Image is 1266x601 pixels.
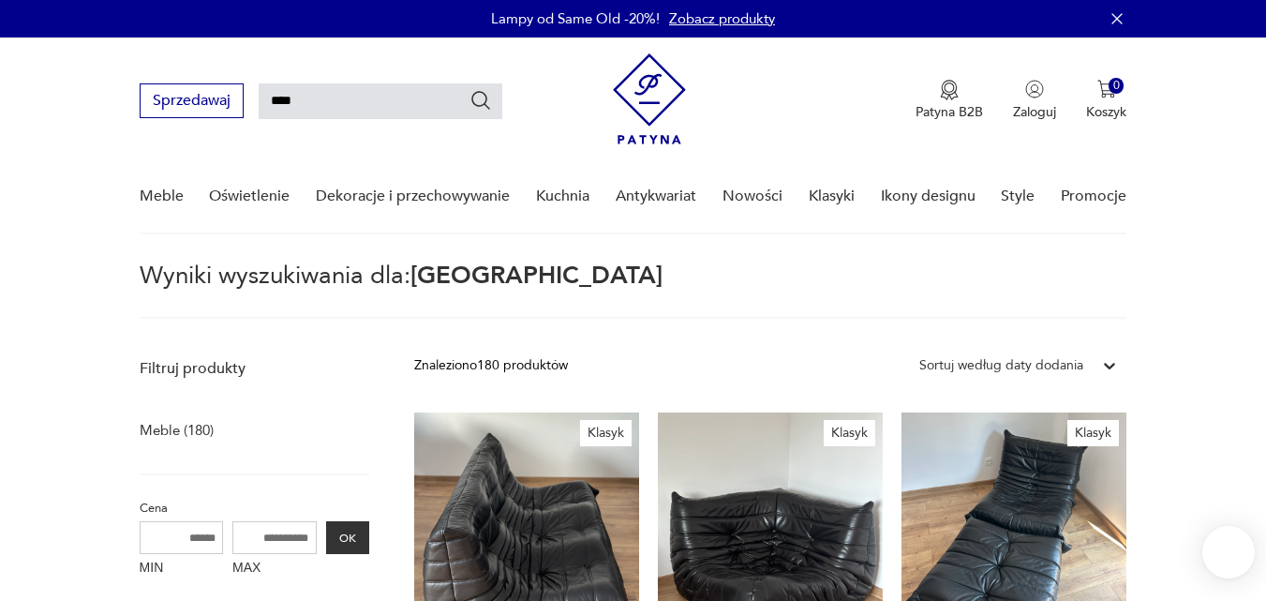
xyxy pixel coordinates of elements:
button: Sprzedawaj [140,83,244,118]
a: Dekoracje i przechowywanie [316,160,510,233]
a: Ikony designu [881,160,976,233]
iframe: Smartsupp widget button [1202,526,1255,578]
a: Kuchnia [536,160,589,233]
p: Lampy od Same Old -20%! [491,9,660,28]
a: Meble (180) [140,417,214,443]
label: MIN [140,554,224,584]
a: Style [1001,160,1035,233]
p: Wyniki wyszukiwania dla: [140,264,1127,319]
a: Nowości [722,160,782,233]
a: Zobacz produkty [669,9,775,28]
a: Oświetlenie [209,160,290,233]
img: Ikonka użytkownika [1025,80,1044,98]
div: Sortuj według daty dodania [919,355,1083,376]
p: Filtruj produkty [140,358,369,379]
img: Ikona medalu [940,80,959,100]
button: 0Koszyk [1086,80,1126,121]
button: OK [326,521,369,554]
a: Promocje [1061,160,1126,233]
a: Sprzedawaj [140,96,244,109]
a: Klasyki [809,160,855,233]
label: MAX [232,554,317,584]
img: Patyna - sklep z meblami i dekoracjami vintage [613,53,686,144]
p: Koszyk [1086,103,1126,121]
div: Znaleziono 180 produktów [414,355,568,376]
a: Meble [140,160,184,233]
a: Ikona medaluPatyna B2B [916,80,983,121]
p: Zaloguj [1013,103,1056,121]
a: Antykwariat [616,160,696,233]
div: 0 [1109,78,1125,94]
button: Szukaj [469,89,492,112]
button: Zaloguj [1013,80,1056,121]
button: Patyna B2B [916,80,983,121]
img: Ikona koszyka [1097,80,1116,98]
p: Cena [140,498,369,518]
p: Patyna B2B [916,103,983,121]
span: [GEOGRAPHIC_DATA] [410,259,663,293]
